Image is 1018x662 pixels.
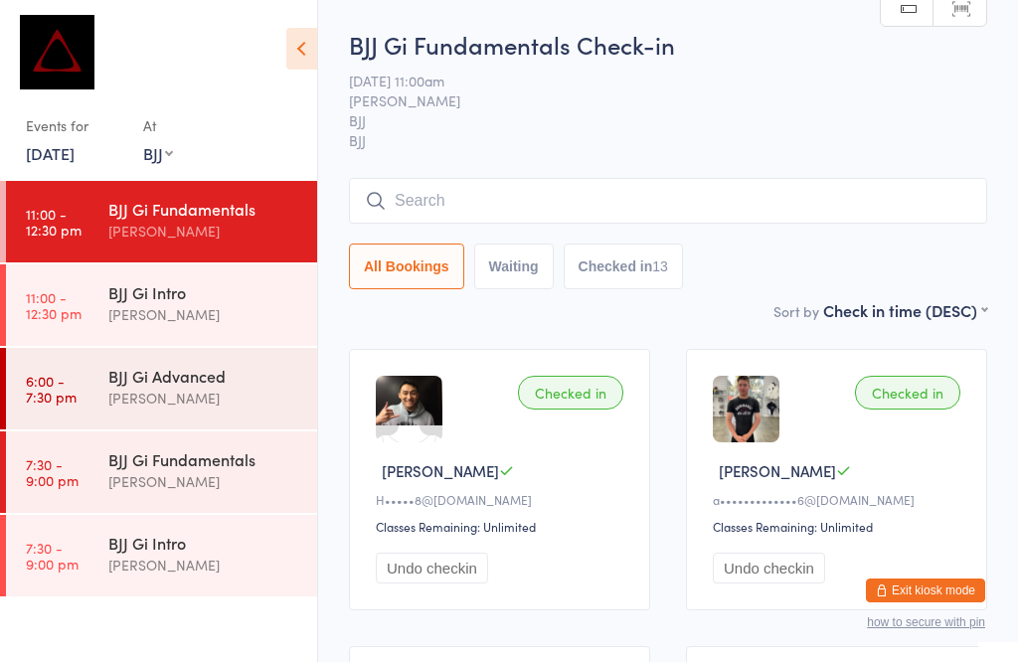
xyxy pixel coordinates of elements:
div: BJJ Gi Fundamentals [108,448,300,470]
div: [PERSON_NAME] [108,387,300,410]
time: 11:00 - 12:30 pm [26,289,82,321]
div: Checked in [518,376,623,410]
a: 7:30 -9:00 pmBJJ Gi Fundamentals[PERSON_NAME] [6,431,317,513]
button: Undo checkin [376,553,488,583]
time: 11:00 - 12:30 pm [26,206,82,238]
span: [DATE] 11:00am [349,71,956,90]
span: BJJ [349,130,987,150]
time: 7:30 - 9:00 pm [26,540,79,572]
h2: BJJ Gi Fundamentals Check-in [349,28,987,61]
button: Undo checkin [713,553,825,583]
div: 13 [652,258,668,274]
div: [PERSON_NAME] [108,303,300,326]
div: Classes Remaining: Unlimited [376,518,629,535]
div: BJJ Gi Fundamentals [108,198,300,220]
div: Events for [26,109,123,142]
span: [PERSON_NAME] [719,460,836,481]
img: image1537353434.png [376,376,442,425]
label: Sort by [773,301,819,321]
div: BJJ Gi Intro [108,281,300,303]
a: 7:30 -9:00 pmBJJ Gi Intro[PERSON_NAME] [6,515,317,596]
div: BJJ Gi Intro [108,532,300,554]
div: [PERSON_NAME] [108,220,300,243]
a: 6:00 -7:30 pmBJJ Gi Advanced[PERSON_NAME] [6,348,317,429]
div: Classes Remaining: Unlimited [713,518,966,535]
button: All Bookings [349,244,464,289]
a: [DATE] [26,142,75,164]
div: Check in time (DESC) [823,299,987,321]
input: Search [349,178,987,224]
a: 11:00 -12:30 pmBJJ Gi Fundamentals[PERSON_NAME] [6,181,317,262]
div: H•••••8@[DOMAIN_NAME] [376,491,629,508]
div: At [143,109,173,142]
img: image1733382451.png [713,376,779,442]
button: Waiting [474,244,554,289]
span: BJJ [349,110,956,130]
div: Checked in [855,376,960,410]
div: [PERSON_NAME] [108,470,300,493]
time: 6:00 - 7:30 pm [26,373,77,405]
div: a•••••••••••••6@[DOMAIN_NAME] [713,491,966,508]
div: [PERSON_NAME] [108,554,300,577]
div: BJJ [143,142,173,164]
span: [PERSON_NAME] [349,90,956,110]
div: BJJ Gi Advanced [108,365,300,387]
button: Exit kiosk mode [866,579,985,602]
button: Checked in13 [564,244,683,289]
span: [PERSON_NAME] [382,460,499,481]
img: Dominance MMA Thomastown [20,15,94,89]
a: 11:00 -12:30 pmBJJ Gi Intro[PERSON_NAME] [6,264,317,346]
time: 7:30 - 9:00 pm [26,456,79,488]
button: how to secure with pin [867,615,985,629]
